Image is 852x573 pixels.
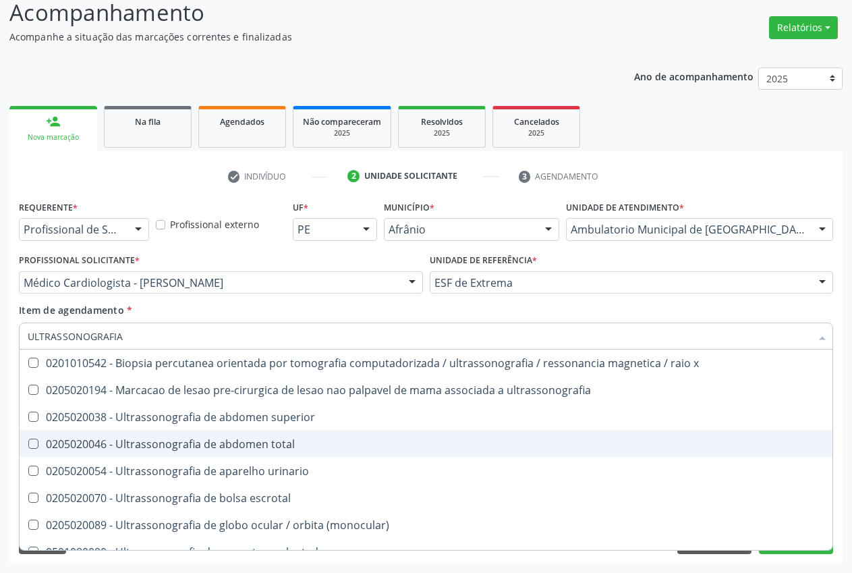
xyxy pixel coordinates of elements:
div: 0205020089 - Ultrassonografia de globo ocular / orbita (monocular) [28,520,824,530]
p: Acompanhe a situação das marcações correntes e finalizadas [9,30,593,44]
div: 2025 [503,128,570,138]
span: Agendados [220,116,264,128]
span: Na fila [135,116,161,128]
label: Unidade de atendimento [566,197,684,218]
div: 0205020046 - Ultrassonografia de abdomen total [28,439,824,449]
span: Item de agendamento [19,304,124,317]
div: person_add [46,114,61,129]
label: UF [293,197,308,218]
span: Profissional de Saúde [24,223,121,236]
span: ESF de Extrema [434,276,806,290]
div: 0205020194 - Marcacao de lesao pre-cirurgica de lesao nao palpavel de mama associada a ultrassono... [28,385,824,395]
div: Nova marcação [19,132,88,142]
div: 2025 [408,128,476,138]
label: Requerente [19,197,78,218]
label: Unidade de referência [430,250,537,271]
div: 0205020038 - Ultrassonografia de abdomen superior [28,412,824,422]
span: Médico Cardiologista - [PERSON_NAME] [24,276,395,290]
span: Ambulatorio Municipal de [GEOGRAPHIC_DATA] [571,223,805,236]
div: Unidade solicitante [364,170,457,182]
div: 0205020054 - Ultrassonografia de aparelho urinario [28,466,824,476]
input: Buscar por procedimentos [28,323,811,350]
span: Não compareceram [303,116,381,128]
span: PE [297,223,349,236]
button: Relatórios [769,16,838,39]
div: 0205020070 - Ultrassonografia de bolsa escrotal [28,493,824,503]
div: 2025 [303,128,381,138]
div: 2 [347,170,360,182]
label: Município [384,197,434,218]
span: Resolvidos [421,116,463,128]
p: Ano de acompanhamento [634,67,754,84]
span: Cancelados [514,116,559,128]
div: 0201010542 - Biopsia percutanea orientada por tomografia computadorizada / ultrassonografia / res... [28,358,824,369]
label: Profissional externo [170,217,259,231]
div: 0501080090 - Ultrassonografia de orgao transplantado [28,547,824,557]
span: Afrânio [389,223,532,236]
label: Profissional Solicitante [19,250,140,271]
